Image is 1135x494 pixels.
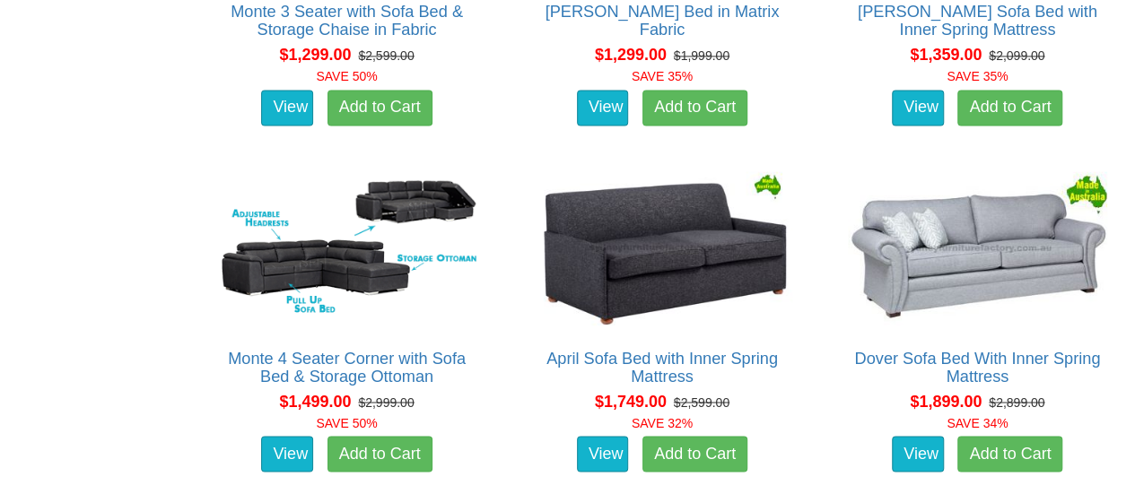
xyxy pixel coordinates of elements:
[577,90,629,126] a: View
[528,167,796,332] img: April Sofa Bed with Inner Spring Mattress
[316,69,377,83] font: SAVE 50%
[546,3,780,39] a: [PERSON_NAME] Bed in Matrix Fabric
[910,46,982,64] span: $1,359.00
[642,90,747,126] a: Add to Cart
[546,349,778,385] a: April Sofa Bed with Inner Spring Mattress
[577,436,629,472] a: View
[989,394,1044,409] del: $2,899.00
[632,69,693,83] font: SAVE 35%
[858,3,1097,39] a: [PERSON_NAME] Sofa Bed with Inner Spring Mattress
[854,349,1100,385] a: Dover Sofa Bed With Inner Spring Mattress
[595,392,667,410] span: $1,749.00
[358,394,414,409] del: $2,999.00
[642,436,747,472] a: Add to Cart
[261,90,313,126] a: View
[327,436,432,472] a: Add to Cart
[892,436,944,472] a: View
[632,415,693,429] font: SAVE 32%
[674,394,729,409] del: $2,599.00
[327,90,432,126] a: Add to Cart
[843,167,1112,332] img: Dover Sofa Bed With Inner Spring Mattress
[231,3,463,39] a: Monte 3 Seater with Sofa Bed & Storage Chaise in Fabric
[595,46,667,64] span: $1,299.00
[228,349,466,385] a: Monte 4 Seater Corner with Sofa Bed & Storage Ottoman
[674,48,729,63] del: $1,999.00
[957,436,1062,472] a: Add to Cart
[957,90,1062,126] a: Add to Cart
[213,167,481,332] img: Monte 4 Seater Corner with Sofa Bed & Storage Ottoman
[358,48,414,63] del: $2,599.00
[947,69,1008,83] font: SAVE 35%
[279,46,351,64] span: $1,299.00
[892,90,944,126] a: View
[910,392,982,410] span: $1,899.00
[989,48,1044,63] del: $2,099.00
[261,436,313,472] a: View
[316,415,377,429] font: SAVE 50%
[947,415,1008,429] font: SAVE 34%
[279,392,351,410] span: $1,499.00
